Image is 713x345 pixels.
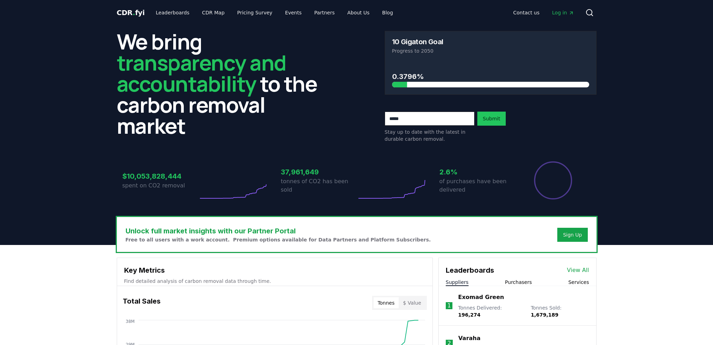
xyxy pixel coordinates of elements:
a: Log in [546,6,579,19]
h3: 37,961,649 [281,167,357,177]
a: Events [280,6,307,19]
a: View All [567,266,589,274]
a: Varaha [458,334,480,343]
p: Find detailed analysis of carbon removal data through time. [124,278,425,285]
p: tonnes of CO2 has been sold [281,177,357,194]
a: Sign Up [563,231,582,238]
a: Pricing Survey [231,6,278,19]
a: CDR Map [196,6,230,19]
h3: 0.3796% [392,71,589,82]
nav: Main [507,6,579,19]
button: Services [568,279,589,286]
button: Submit [477,112,506,126]
p: Free to all users with a work account. Premium options available for Data Partners and Platform S... [126,236,431,243]
button: $ Value [399,297,425,308]
span: Log in [552,9,574,16]
p: Stay up to date with the latest in durable carbon removal. [385,128,475,142]
p: 1 [447,301,451,310]
a: About Us [342,6,375,19]
a: Blog [377,6,399,19]
p: spent on CO2 removal [122,181,198,190]
button: Sign Up [557,228,587,242]
button: Tonnes [374,297,399,308]
p: Tonnes Sold : [531,304,589,318]
h3: Unlock full market insights with our Partner Portal [126,226,431,236]
span: 196,274 [458,312,480,318]
h3: Key Metrics [124,265,425,276]
div: Percentage of sales delivered [533,161,573,200]
h3: 10 Gigaton Goal [392,38,443,45]
button: Suppliers [446,279,469,286]
tspan: 38M [126,319,135,324]
h3: Total Sales [123,296,161,310]
span: transparency and accountability [117,48,286,98]
p: Progress to 2050 [392,47,589,54]
button: Purchasers [505,279,532,286]
a: Partners [309,6,340,19]
h2: We bring to the carbon removal market [117,31,329,136]
h3: 2.6% [439,167,515,177]
span: CDR fyi [117,8,145,17]
a: Contact us [507,6,545,19]
a: Leaderboards [150,6,195,19]
nav: Main [150,6,398,19]
span: 1,679,189 [531,312,558,318]
a: Exomad Green [458,293,504,301]
h3: Leaderboards [446,265,494,276]
a: CDR.fyi [117,8,145,18]
span: . [133,8,135,17]
p: of purchases have been delivered [439,177,515,194]
p: Tonnes Delivered : [458,304,524,318]
h3: $10,053,828,444 [122,171,198,181]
